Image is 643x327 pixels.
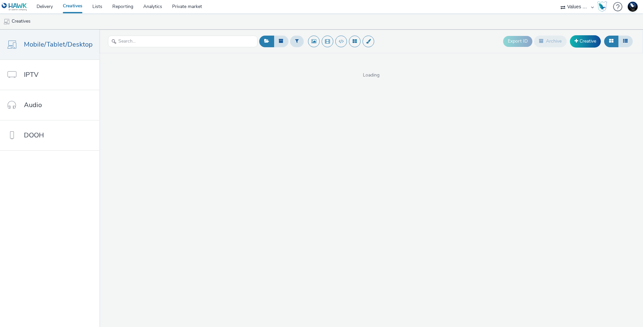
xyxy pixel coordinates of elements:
[2,3,27,11] img: undefined Logo
[24,100,42,110] span: Audio
[99,72,643,79] span: Loading
[597,1,607,12] img: Hawk Academy
[24,40,93,49] span: Mobile/Tablet/Desktop
[534,36,567,47] button: Archive
[618,36,633,47] button: Table
[604,36,618,47] button: Grid
[24,70,39,80] span: IPTV
[628,2,638,12] img: Support Hawk
[3,18,10,25] img: mobile
[503,36,532,47] button: Export ID
[24,130,44,140] span: DOOH
[597,1,610,12] a: Hawk Academy
[108,36,258,47] input: Search...
[570,35,601,47] a: Creative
